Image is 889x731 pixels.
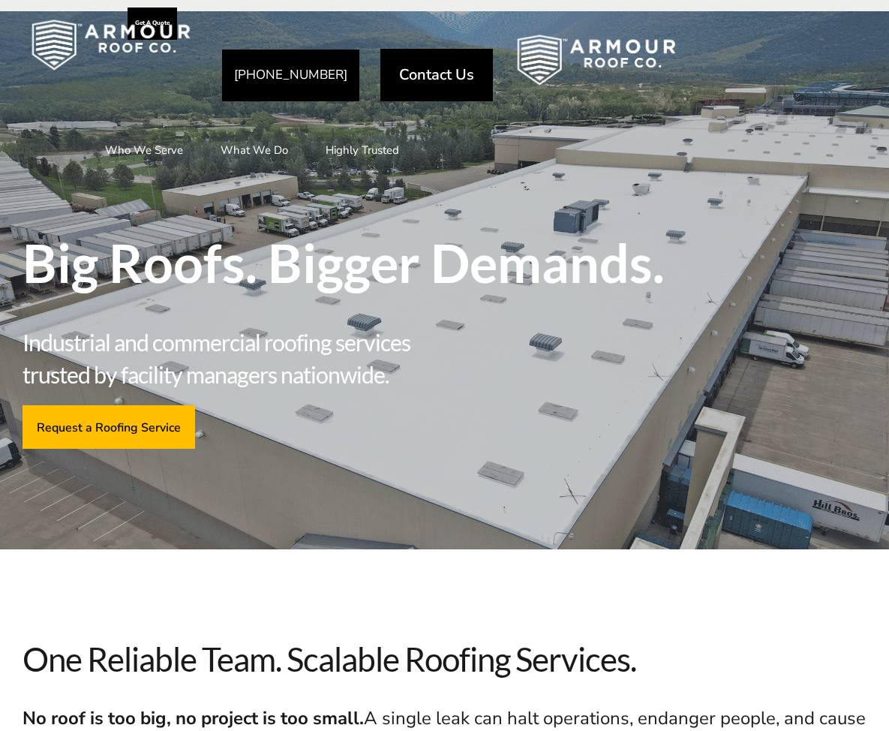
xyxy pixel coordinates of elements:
[23,639,866,679] span: One Reliable Team. Scalable Roofing Services.
[23,236,866,289] span: Big Roofs. Bigger Demands.
[206,131,303,169] a: What We Do
[493,23,700,98] img: Industrial and Commercial Roofing Company | Armour Roof Co.
[380,49,493,101] a: Contact Us
[311,131,414,169] a: Highly Trusted
[90,131,198,169] a: Who We Serve
[23,706,364,730] strong: No roof is too big, no project is too small.
[23,326,445,390] span: Industrial and commercial roofing services trusted by facility managers nationwide.
[37,420,181,434] span: Request a Roofing Service
[23,405,195,448] a: Request a Roofing Service
[222,50,359,101] a: [PHONE_NUMBER]
[399,68,474,83] span: Contact Us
